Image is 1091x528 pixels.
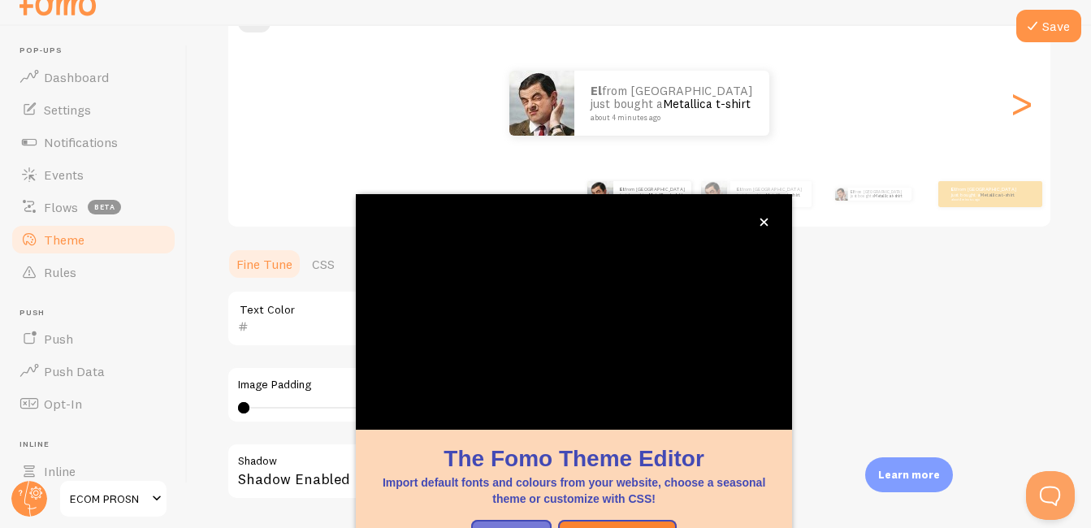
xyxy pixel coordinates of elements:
strong: El [620,186,625,193]
a: ECOM PROSN [58,479,168,518]
span: Inline [19,439,177,450]
a: Push Data [10,355,177,387]
button: Save [1016,10,1081,42]
span: Opt-In [44,396,82,412]
span: Inline [44,463,76,479]
span: Notifications [44,134,118,150]
a: Metallica t-shirt [649,191,684,197]
div: Next slide [1011,45,1031,162]
p: Learn more [878,467,940,483]
a: Inline [10,455,177,487]
a: Rules [10,256,177,288]
a: Metallica t-shirt [981,191,1015,197]
a: Push [10,322,177,355]
span: Dashboard [44,69,109,85]
a: Events [10,158,177,191]
a: Metallica t-shirt [663,96,751,111]
span: ECOM PROSN [70,489,147,509]
img: Fomo [509,71,574,136]
span: Push Data [44,363,105,379]
a: CSS [302,248,344,280]
img: Fomo [835,188,848,201]
a: Opt-In [10,387,177,420]
div: Learn more [865,457,953,492]
span: Settings [44,102,91,118]
button: close, [755,214,773,231]
small: about 4 minutes ago [951,198,1015,201]
div: Shadow Enabled [227,443,714,502]
a: Theme [10,223,177,256]
h1: The Fomo Theme Editor [375,443,773,474]
span: beta [88,200,121,214]
p: from [GEOGRAPHIC_DATA] just bought a [620,187,685,201]
small: about 4 minutes ago [737,198,803,201]
strong: El [591,83,602,98]
a: Notifications [10,126,177,158]
span: Flows [44,199,78,215]
p: Import default fonts and colours from your website, choose a seasonal theme or customize with CSS! [375,474,773,507]
strong: El [951,186,956,193]
span: Pop-ups [19,45,177,56]
a: Metallica t-shirt [874,193,902,198]
a: Dashboard [10,61,177,93]
img: Fomo [587,181,613,207]
p: from [GEOGRAPHIC_DATA] just bought a [951,187,1016,201]
strong: El [737,186,742,193]
p: from [GEOGRAPHIC_DATA] just bought a [591,84,753,122]
label: Image Padding [238,378,703,392]
a: Fine Tune [227,248,302,280]
img: Fomo [701,181,727,207]
span: Theme [44,232,84,248]
p: from [GEOGRAPHIC_DATA] just bought a [737,187,805,201]
small: about 4 minutes ago [591,114,748,122]
iframe: Help Scout Beacon - Open [1026,471,1075,520]
a: Flows beta [10,191,177,223]
a: Metallica t-shirt [766,191,801,197]
span: Push [19,308,177,318]
span: Events [44,167,84,183]
span: Rules [44,264,76,280]
p: from [GEOGRAPHIC_DATA] just bought a [851,188,905,201]
a: Settings [10,93,177,126]
span: Push [44,331,73,347]
strong: El [851,189,854,194]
